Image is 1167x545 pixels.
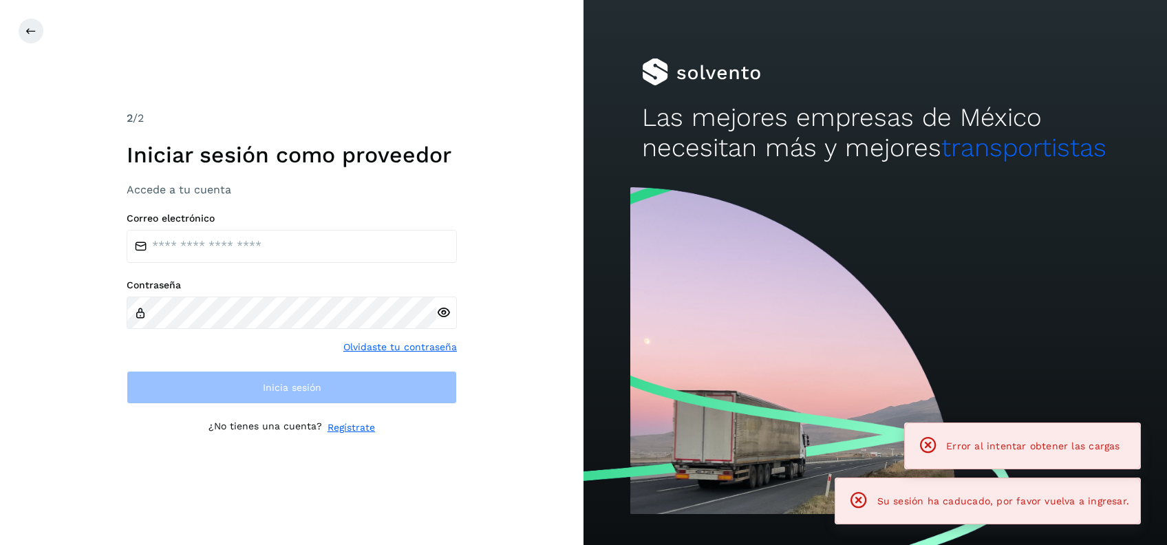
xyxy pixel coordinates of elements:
span: Inicia sesión [263,383,321,392]
h3: Accede a tu cuenta [127,183,457,196]
a: Olvidaste tu contraseña [343,340,457,354]
span: transportistas [941,133,1106,162]
label: Correo electrónico [127,213,457,224]
span: Su sesión ha caducado, por favor vuelva a ingresar. [877,495,1129,506]
h1: Iniciar sesión como proveedor [127,142,457,168]
span: 2 [127,111,133,125]
h2: Las mejores empresas de México necesitan más y mejores [642,103,1109,164]
button: Inicia sesión [127,371,457,404]
span: Error al intentar obtener las cargas [946,440,1120,451]
p: ¿No tienes una cuenta? [208,420,322,435]
a: Regístrate [328,420,375,435]
label: Contraseña [127,279,457,291]
div: /2 [127,110,457,127]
